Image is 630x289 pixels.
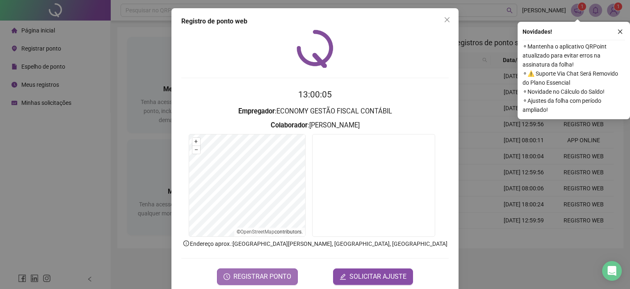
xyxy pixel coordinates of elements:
span: REGISTRAR PONTO [233,272,291,282]
span: edit [340,273,346,280]
div: Open Intercom Messenger [602,261,622,281]
span: ⚬ Mantenha o aplicativo QRPoint atualizado para evitar erros na assinatura da folha! [523,42,625,69]
div: Registro de ponto web [181,16,449,26]
button: + [192,138,200,146]
span: clock-circle [224,273,230,280]
span: Novidades ! [523,27,552,36]
span: close [444,16,450,23]
span: close [617,29,623,35]
h3: : ECONOMY GESTÃO FISCAL CONTÁBIL [181,106,449,117]
span: ⚬ ⚠️ Suporte Via Chat Será Removido do Plano Essencial [523,69,625,87]
time: 13:00:05 [298,90,332,99]
span: ⚬ Novidade no Cálculo do Saldo! [523,87,625,96]
button: Close [441,13,454,26]
strong: Empregador [238,107,275,115]
a: OpenStreetMap [240,229,274,235]
li: © contributors. [237,229,303,235]
span: SOLICITAR AJUSTE [349,272,406,282]
span: info-circle [183,240,190,247]
p: Endereço aprox. : [GEOGRAPHIC_DATA][PERSON_NAME], [GEOGRAPHIC_DATA], [GEOGRAPHIC_DATA] [181,239,449,248]
button: – [192,146,200,154]
strong: Colaborador [271,121,308,129]
h3: : [PERSON_NAME] [181,120,449,131]
span: ⚬ Ajustes da folha com período ampliado! [523,96,625,114]
button: editSOLICITAR AJUSTE [333,268,413,285]
button: REGISTRAR PONTO [217,268,298,285]
img: QRPoint [297,30,333,68]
